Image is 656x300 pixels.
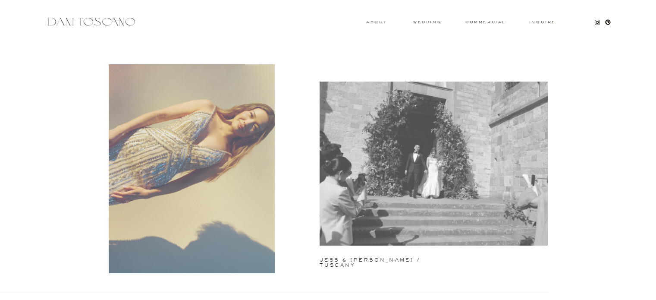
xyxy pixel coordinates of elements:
[529,20,556,25] a: Inquire
[320,258,454,261] a: jess & [PERSON_NAME] / tuscany
[413,20,441,23] a: wedding
[366,20,385,23] a: About
[465,20,505,24] a: commercial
